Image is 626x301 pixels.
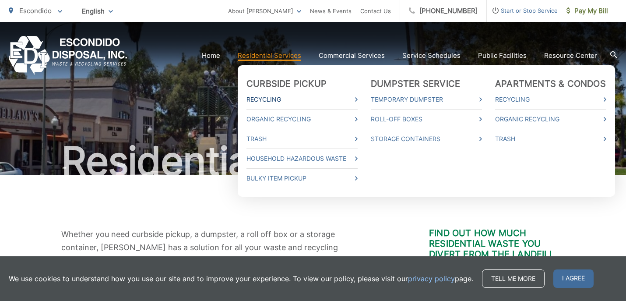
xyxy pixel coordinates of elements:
p: We use cookies to understand how you use our site and to improve your experience. To view our pol... [9,273,473,284]
a: Apartments & Condos [495,78,606,89]
a: Trash [495,134,606,144]
a: Resource Center [544,50,597,61]
h1: Residential Services [9,139,617,183]
a: Organic Recycling [246,114,358,124]
a: Public Facilities [478,50,527,61]
a: Home [202,50,220,61]
a: Bulky Item Pickup [246,173,358,184]
a: Recycling [495,94,606,105]
a: Dumpster Service [371,78,460,89]
a: EDCD logo. Return to the homepage. [9,36,127,75]
a: privacy policy [408,273,455,284]
a: Residential Services [238,50,301,61]
a: Trash [246,134,358,144]
a: Organic Recycling [495,114,606,124]
span: I agree [553,269,594,288]
span: Pay My Bill [566,6,608,16]
a: Roll-Off Boxes [371,114,482,124]
a: Curbside Pickup [246,78,327,89]
a: Tell me more [482,269,545,288]
h3: Find out how much residential waste you divert from the landfill [429,228,565,259]
a: Commercial Services [319,50,385,61]
span: Escondido [19,7,52,15]
a: Contact Us [360,6,391,16]
a: News & Events [310,6,352,16]
a: Service Schedules [402,50,461,61]
p: Whether you need curbside pickup, a dumpster, a roll off box or a storage container, [PERSON_NAME... [61,228,355,280]
a: Storage Containers [371,134,482,144]
a: Temporary Dumpster [371,94,482,105]
a: Recycling [246,94,358,105]
a: Household Hazardous Waste [246,153,358,164]
a: About [PERSON_NAME] [228,6,301,16]
span: English [75,4,120,19]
